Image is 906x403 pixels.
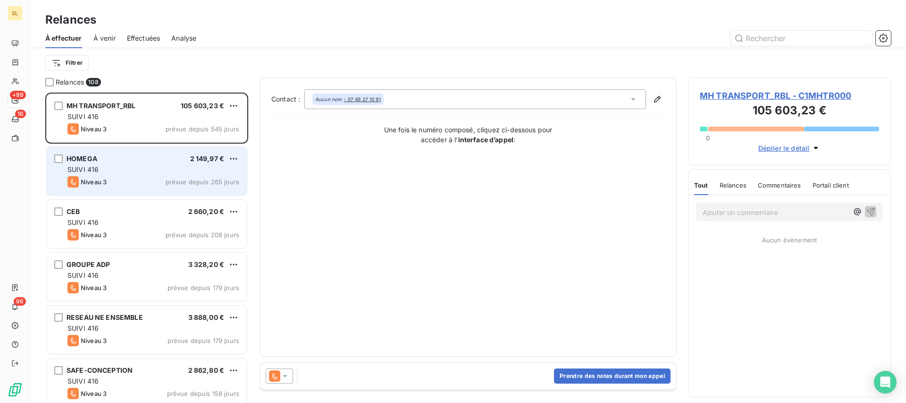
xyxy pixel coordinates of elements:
[706,134,710,142] span: 0
[127,34,160,43] span: Effectuées
[271,94,304,104] label: Contact :
[81,284,107,292] span: Niveau 3
[166,125,239,133] span: prévue depuis 545 jours
[67,366,133,374] span: SAFE-CONCEPTION
[14,297,26,306] span: 96
[188,260,225,268] span: 3 328,20 €
[554,369,671,384] button: Prendre des notes durant mon appel
[720,181,747,189] span: Relances
[758,143,810,153] span: Déplier le détail
[168,337,239,344] span: prévue depuis 179 jours
[166,231,239,239] span: prévue depuis 208 jours
[45,11,96,28] h3: Relances
[67,377,99,385] span: SUIVI 416
[81,125,107,133] span: Niveau 3
[45,34,82,43] span: À effectuer
[188,313,225,321] span: 3 888,00 €
[8,382,23,397] img: Logo LeanPay
[168,284,239,292] span: prévue depuis 179 jours
[758,181,801,189] span: Commentaires
[700,89,879,102] span: MH TRANSPORT_RBL - C1MHTR000
[374,125,562,145] p: Une fois le numéro composé, cliquez ci-dessous pour accéder à l’ :
[81,178,107,186] span: Niveau 3
[67,324,99,332] span: SUIVI 416
[171,34,196,43] span: Analyse
[67,112,99,120] span: SUIVI 416
[67,260,110,268] span: GROUPE ADP
[315,96,342,103] em: Aucun nom
[67,154,97,163] span: HOMEGA
[81,231,107,239] span: Niveau 3
[813,181,849,189] span: Portail client
[86,78,101,86] span: 108
[81,390,107,397] span: Niveau 3
[93,34,116,43] span: À venir
[344,96,380,103] tcxspan: Call - 07 49 27 10 91 via 3CX
[700,102,879,121] h3: 105 603,23 €
[10,91,26,99] span: +99
[45,55,89,70] button: Filtrer
[67,313,143,321] span: RESEAU NE ENSEMBLE
[694,181,708,189] span: Tout
[81,337,107,344] span: Niveau 3
[458,136,514,144] strong: interface d’appel
[188,366,225,374] span: 2 862,80 €
[755,143,824,154] button: Déplier le détail
[166,178,239,186] span: prévue depuis 265 jours
[730,31,872,46] input: Rechercher
[188,207,225,215] span: 2 660,20 €
[874,371,897,394] div: Open Intercom Messenger
[15,110,26,118] span: 16
[190,154,225,163] span: 2 149,97 €
[181,102,224,110] span: 105 603,23 €
[67,218,99,226] span: SUIVI 416
[67,102,135,110] span: MH TRANSPORT_RBL
[67,165,99,173] span: SUIVI 416
[762,236,817,244] span: Aucun évènement
[67,207,80,215] span: CEB
[167,390,239,397] span: prévue depuis 158 jours
[8,6,23,21] div: SL
[45,93,248,403] div: grid
[67,271,99,279] span: SUIVI 416
[56,77,84,87] span: Relances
